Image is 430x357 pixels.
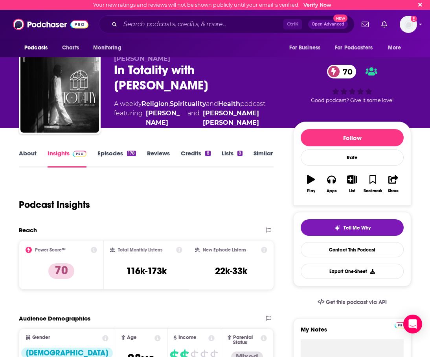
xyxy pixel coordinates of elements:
[283,19,302,29] span: Ctrl K
[114,55,170,62] span: [PERSON_NAME]
[120,18,283,31] input: Search podcasts, credits, & more...
[99,15,355,33] div: Search podcasts, credits, & more...
[308,20,348,29] button: Open AdvancedNew
[327,65,356,78] a: 70
[126,265,167,277] h3: 116k-173k
[62,42,79,53] span: Charts
[141,100,169,107] a: Religion
[237,151,243,156] div: 8
[254,149,273,168] a: Similar
[349,189,355,193] div: List
[203,247,246,253] h2: New Episode Listens
[388,189,399,193] div: Share
[301,170,321,198] button: Play
[411,16,417,22] svg: Email not verified
[311,293,393,312] a: Get this podcast via API
[147,149,170,168] a: Reviews
[312,22,344,26] span: Open Advanced
[97,149,136,168] a: Episodes178
[206,100,218,107] span: and
[93,2,331,8] div: Your new ratings and reviews will not be shown publicly until your email is verified.
[311,97,393,103] span: Good podcast? Give it some love!
[187,109,200,127] span: and
[20,54,99,133] img: In Totality with Megan Ashley
[13,17,88,32] img: Podchaser - Follow, Share and Rate Podcasts
[48,263,74,279] p: 70
[24,42,48,53] span: Podcasts
[284,40,330,55] button: open menu
[335,65,356,78] span: 70
[400,16,417,33] img: User Profile
[215,265,247,277] h3: 22k-33k
[395,322,408,328] img: Podchaser Pro
[35,247,66,253] h2: Power Score™
[382,40,411,55] button: open menu
[301,149,404,166] div: Rate
[321,170,342,198] button: Apps
[88,40,131,55] button: open menu
[344,225,371,231] span: Tell Me Why
[293,55,411,113] div: 70Good podcast? Give it some love!
[301,129,404,146] button: Follow
[146,109,184,127] div: [PERSON_NAME]
[48,149,86,168] a: InsightsPodchaser Pro
[222,149,243,168] a: Lists8
[362,170,383,198] button: Bookmark
[218,100,240,107] a: Health
[114,109,281,127] span: featuring
[169,100,170,107] span: ,
[303,2,331,8] a: Verify Now
[203,109,281,127] div: [PERSON_NAME] [PERSON_NAME]
[335,42,373,53] span: For Podcasters
[19,226,37,234] h2: Reach
[378,18,390,31] a: Show notifications dropdown
[118,247,162,253] h2: Total Monthly Listens
[342,170,362,198] button: List
[32,335,50,340] span: Gender
[170,100,206,107] a: Spirituality
[400,16,417,33] button: Show profile menu
[383,170,404,198] button: Share
[330,40,384,55] button: open menu
[358,18,372,31] a: Show notifications dropdown
[327,189,337,193] div: Apps
[127,335,137,340] span: Age
[93,42,121,53] span: Monitoring
[395,321,408,328] a: Pro website
[301,242,404,257] a: Contact This Podcast
[403,315,422,333] div: Open Intercom Messenger
[334,225,340,231] img: tell me why sparkle
[289,42,320,53] span: For Business
[388,42,401,53] span: More
[114,99,281,127] div: A weekly podcast
[19,199,90,211] h1: Podcast Insights
[205,151,210,156] div: 8
[19,315,90,322] h2: Audience Demographics
[19,149,37,168] a: About
[400,16,417,33] span: Logged in as KatieP
[364,189,382,193] div: Bookmark
[178,335,197,340] span: Income
[181,149,210,168] a: Credits8
[19,40,58,55] button: open menu
[127,151,136,156] div: 178
[301,219,404,236] button: tell me why sparkleTell Me Why
[57,40,84,55] a: Charts
[333,15,347,22] span: New
[301,264,404,279] button: Export One-Sheet
[301,326,404,339] label: My Notes
[73,151,86,157] img: Podchaser Pro
[326,299,387,306] span: Get this podcast via API
[307,189,315,193] div: Play
[233,335,259,345] span: Parental Status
